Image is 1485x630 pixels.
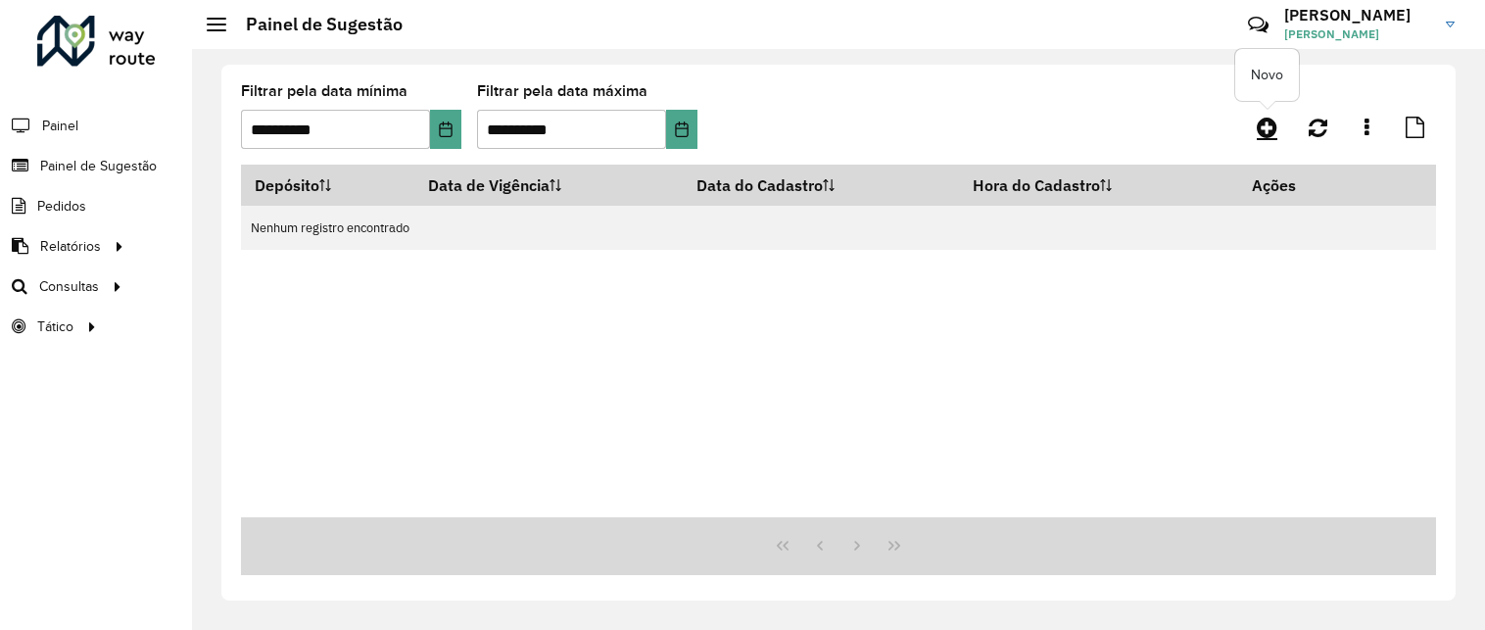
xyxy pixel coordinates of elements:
label: Filtrar pela data mínima [241,79,407,103]
div: Novo [1235,49,1299,101]
button: Choose Date [430,110,461,149]
th: Hora do Cadastro [960,165,1238,206]
h2: Painel de Sugestão [226,14,403,35]
button: Choose Date [666,110,697,149]
th: Ações [1238,165,1356,206]
td: Nenhum registro encontrado [241,206,1436,250]
span: Relatórios [40,236,101,257]
span: Tático [37,316,73,337]
h3: [PERSON_NAME] [1284,6,1431,24]
span: Consultas [39,276,99,297]
span: [PERSON_NAME] [1284,25,1431,43]
a: Contato Rápido [1237,4,1279,46]
span: Pedidos [37,196,86,217]
span: Painel de Sugestão [40,156,157,176]
th: Depósito [241,165,414,206]
label: Filtrar pela data máxima [477,79,647,103]
span: Painel [42,116,78,136]
th: Data de Vigência [414,165,683,206]
th: Data do Cadastro [683,165,960,206]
